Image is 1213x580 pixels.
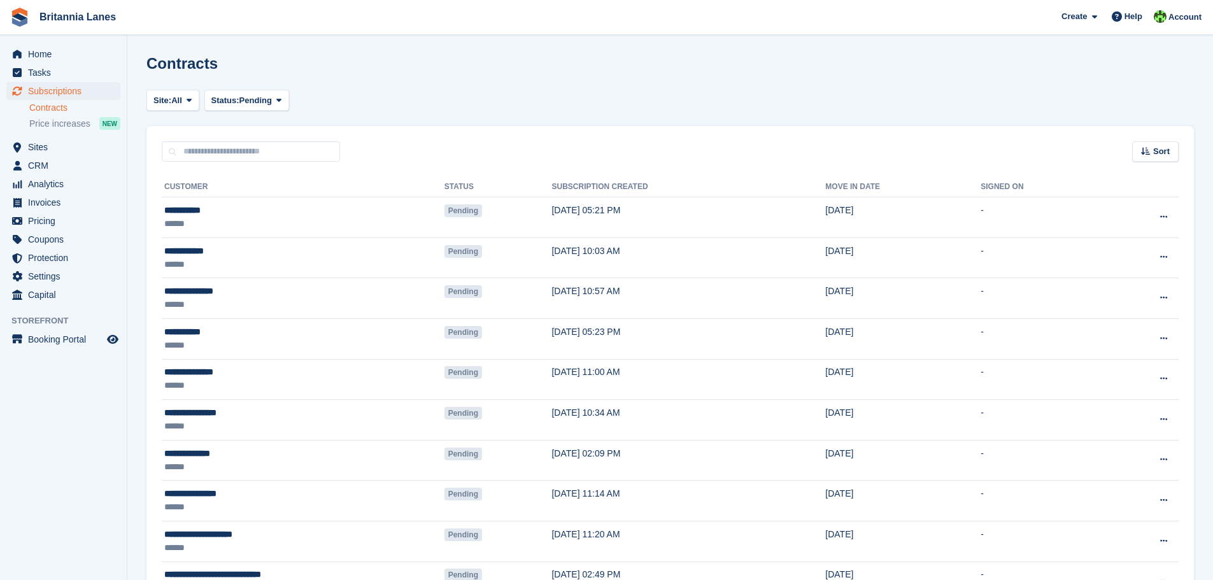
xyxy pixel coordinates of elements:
img: Robert Parr [1154,10,1167,23]
span: Analytics [28,175,104,193]
td: [DATE] 02:09 PM [551,440,825,481]
span: Status: [211,94,239,107]
span: Capital [28,286,104,304]
a: Contracts [29,102,120,114]
td: - [981,440,1103,481]
a: menu [6,330,120,348]
td: - [981,481,1103,521]
span: Booking Portal [28,330,104,348]
a: menu [6,175,120,193]
span: CRM [28,157,104,174]
span: Pending [444,204,482,217]
span: Create [1061,10,1087,23]
td: - [981,521,1103,562]
button: Site: All [146,90,199,111]
td: - [981,359,1103,400]
a: Britannia Lanes [34,6,121,27]
td: [DATE] 11:00 AM [551,359,825,400]
span: Invoices [28,194,104,211]
span: Pending [444,407,482,420]
span: Account [1168,11,1202,24]
td: [DATE] 10:57 AM [551,278,825,319]
td: [DATE] 11:20 AM [551,521,825,562]
span: Settings [28,267,104,285]
span: Pending [444,488,482,500]
span: Home [28,45,104,63]
a: menu [6,138,120,156]
a: menu [6,194,120,211]
td: [DATE] [825,278,981,319]
a: menu [6,212,120,230]
td: - [981,400,1103,441]
span: All [171,94,182,107]
td: [DATE] [825,440,981,481]
span: Protection [28,249,104,267]
a: menu [6,157,120,174]
a: menu [6,249,120,267]
span: Tasks [28,64,104,81]
div: NEW [99,117,120,130]
td: [DATE] 10:03 AM [551,237,825,278]
a: menu [6,64,120,81]
button: Status: Pending [204,90,289,111]
th: Customer [162,177,444,197]
h1: Contracts [146,55,218,72]
span: Price increases [29,118,90,130]
td: [DATE] 05:23 PM [551,318,825,359]
td: [DATE] [825,318,981,359]
a: menu [6,45,120,63]
span: Subscriptions [28,82,104,100]
span: Pending [444,326,482,339]
span: Site: [153,94,171,107]
img: stora-icon-8386f47178a22dfd0bd8f6a31ec36ba5ce8667c1dd55bd0f319d3a0aa187defe.svg [10,8,29,27]
span: Pending [444,285,482,298]
td: [DATE] [825,197,981,238]
a: Price increases NEW [29,117,120,131]
td: [DATE] [825,521,981,562]
td: - [981,197,1103,238]
td: - [981,237,1103,278]
th: Signed on [981,177,1103,197]
a: Preview store [105,332,120,347]
td: [DATE] [825,237,981,278]
span: Sites [28,138,104,156]
span: Pending [444,366,482,379]
span: Coupons [28,230,104,248]
span: Pending [444,448,482,460]
span: Help [1124,10,1142,23]
a: menu [6,267,120,285]
th: Status [444,177,552,197]
td: [DATE] [825,359,981,400]
a: menu [6,286,120,304]
td: [DATE] 05:21 PM [551,197,825,238]
td: - [981,318,1103,359]
span: Sort [1153,145,1170,158]
td: [DATE] [825,400,981,441]
td: [DATE] [825,481,981,521]
th: Subscription created [551,177,825,197]
td: - [981,278,1103,319]
a: menu [6,230,120,248]
th: Move in date [825,177,981,197]
td: [DATE] 10:34 AM [551,400,825,441]
td: [DATE] 11:14 AM [551,481,825,521]
span: Pending [444,528,482,541]
span: Pending [239,94,272,107]
span: Pending [444,245,482,258]
a: menu [6,82,120,100]
span: Pricing [28,212,104,230]
span: Storefront [11,315,127,327]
